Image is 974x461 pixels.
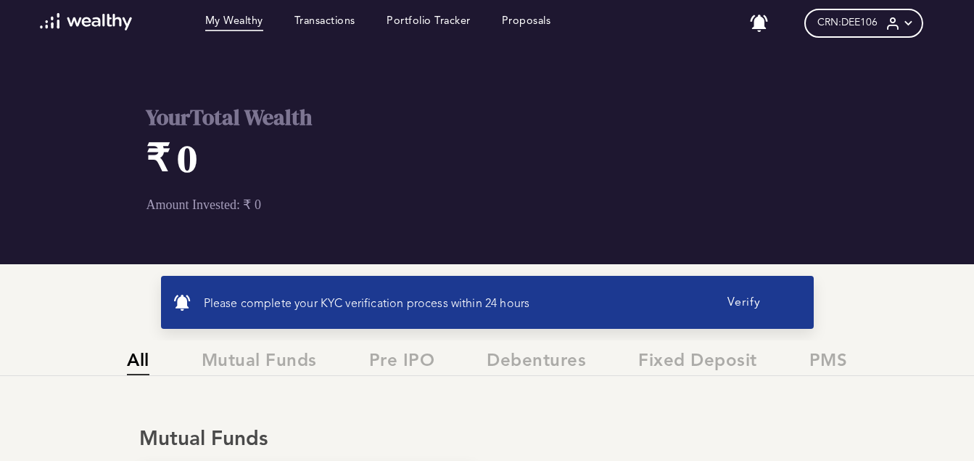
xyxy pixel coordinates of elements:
a: My Wealthy [205,15,263,31]
a: Portfolio Tracker [387,15,471,31]
p: Amount Invested: ₹ 0 [146,197,560,213]
h1: ₹ 0 [146,132,560,184]
h2: Your Total Wealth [146,102,560,132]
span: Fixed Deposit [638,351,757,375]
img: wl-logo-white.svg [40,13,132,30]
span: Mutual Funds [202,351,317,375]
span: CRN: DEE106 [817,17,878,29]
div: Mutual Funds [139,428,835,452]
span: PMS [809,351,848,375]
span: Debentures [487,351,586,375]
span: Pre IPO [369,351,435,375]
button: Verify [686,287,802,317]
p: Please complete your KYC verification process within 24 hours [204,298,686,311]
span: All [127,351,149,375]
a: Proposals [502,15,551,31]
a: Transactions [294,15,355,31]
